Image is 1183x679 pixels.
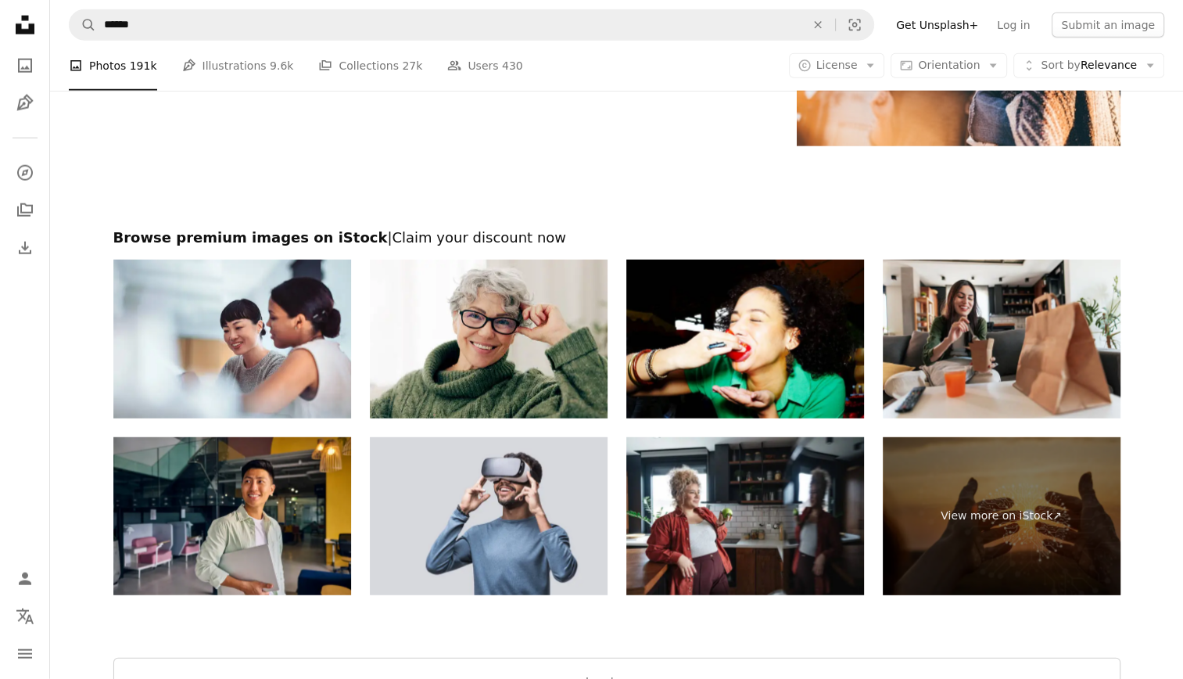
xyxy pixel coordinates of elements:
[9,50,41,81] a: Photos
[626,260,864,419] img: Portrait of woman eating fresh food
[387,229,566,246] span: | Claim your discount now
[113,437,351,596] img: Young asian freelancer smiling and holding laptop in modern office
[789,53,885,78] button: License
[891,53,1007,78] button: Orientation
[9,601,41,632] button: Language
[1041,58,1137,74] span: Relevance
[883,260,1120,419] img: Young woman enjoying takeaway food at home
[9,638,41,670] button: Menu
[918,59,980,71] span: Orientation
[988,13,1039,38] a: Log in
[626,437,864,596] img: Young woman eating healthy green apple in modern kitchen
[370,437,608,596] img: Young man experiencing virtual reality eyeglasses headset
[1041,59,1080,71] span: Sort by
[9,232,41,264] a: Download History
[502,57,523,74] span: 430
[9,9,41,44] a: Home — Unsplash
[9,88,41,119] a: Illustrations
[883,437,1120,596] a: View more on iStock↗
[270,57,293,74] span: 9.6k
[70,10,96,40] button: Search Unsplash
[9,563,41,595] a: Log in / Sign up
[113,260,351,419] img: Two Women Collaborating In A Modern Office Environment
[801,10,835,40] button: Clear
[182,41,294,91] a: Illustrations 9.6k
[9,157,41,189] a: Explore
[836,10,873,40] button: Visual search
[1052,13,1164,38] button: Submit an image
[447,41,522,91] a: Users 430
[318,41,422,91] a: Collections 27k
[113,228,1120,247] h2: Browse premium images on iStock
[402,57,422,74] span: 27k
[370,260,608,419] img: Happy, face and senior woman on sofa to relax in home or grandma laughing with happiness and free...
[816,59,858,71] span: License
[9,195,41,226] a: Collections
[887,13,988,38] a: Get Unsplash+
[69,9,874,41] form: Find visuals sitewide
[1013,53,1164,78] button: Sort byRelevance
